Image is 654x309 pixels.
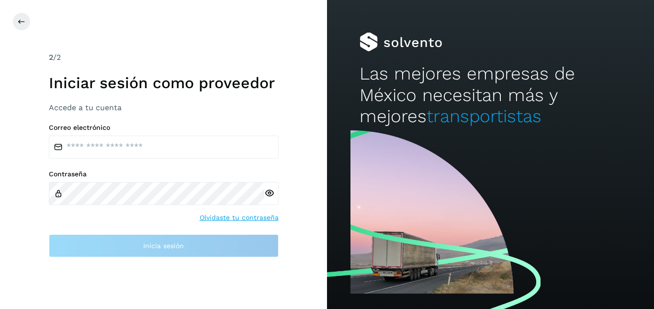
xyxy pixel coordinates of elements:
a: Olvidaste tu contraseña [200,213,279,223]
label: Contraseña [49,170,279,178]
span: transportistas [427,106,541,126]
h2: Las mejores empresas de México necesitan más y mejores [360,63,621,127]
div: /2 [49,52,279,63]
h1: Iniciar sesión como proveedor [49,74,279,92]
h3: Accede a tu cuenta [49,103,279,112]
span: Inicia sesión [143,242,184,249]
span: 2 [49,53,53,62]
label: Correo electrónico [49,124,279,132]
button: Inicia sesión [49,234,279,257]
